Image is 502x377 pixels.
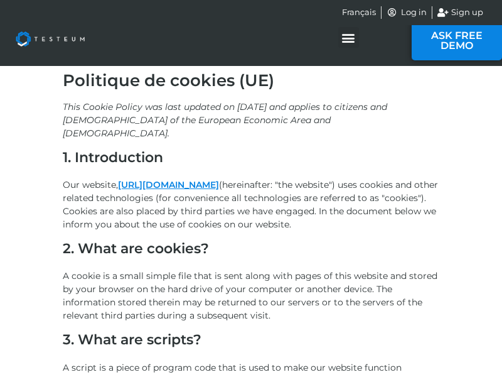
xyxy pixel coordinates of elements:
span: Sign up [448,6,483,19]
h2: 3. What are scripts? [63,332,439,354]
h2: 1. Introduction [63,150,439,172]
a: [URL][DOMAIN_NAME] [118,179,219,190]
a: Log in [387,6,427,19]
img: Testeum Logo - Application crowdtesting platform [6,22,94,56]
p: A cookie is a small simple file that is sent along with pages of this website and stored by your ... [63,270,439,322]
i: This Cookie Policy was last updated on [DATE] and applies to citizens and [DEMOGRAPHIC_DATA] of t... [63,101,387,139]
h1: Politique de cookies (UE) [63,71,439,90]
a: ASK FREE DEMO [412,21,502,60]
span: Log in [398,6,427,19]
h2: 2. What are cookies? [63,241,439,263]
p: Our website, (hereinafter: "the website") uses cookies and other related technologies (for conven... [63,178,439,231]
span: ASK FREE DEMO [430,31,483,51]
div: Menu Toggle [338,27,359,48]
a: Sign up [437,6,484,19]
a: Français [342,6,376,19]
